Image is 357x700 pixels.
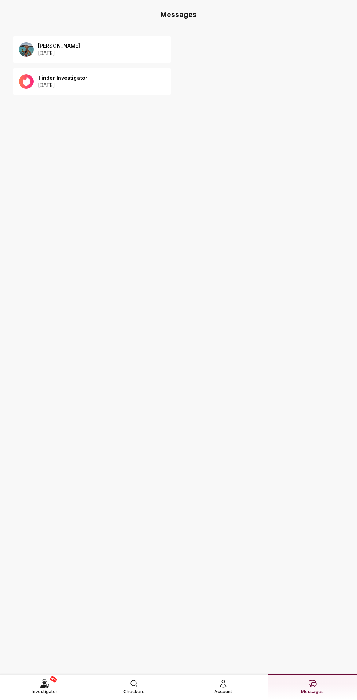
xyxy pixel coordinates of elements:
[38,74,87,82] p: Tinder Investigator
[178,674,268,700] a: Account
[38,50,80,57] p: [DATE]
[19,42,34,57] img: 9bfbf80e-688a-403c-a72d-9e4ea39ca253
[50,676,58,683] span: NEW
[6,9,351,20] h3: Messages
[19,74,34,89] img: 92652885-6ea9-48b0-8163-3da6023238f1
[89,674,178,700] a: Checkers
[38,42,80,50] p: [PERSON_NAME]
[123,688,145,695] span: Checkers
[268,674,357,700] a: Messages
[214,688,232,695] span: Account
[38,82,87,89] p: [DATE]
[301,688,324,695] span: Messages
[32,688,58,695] span: Investigator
